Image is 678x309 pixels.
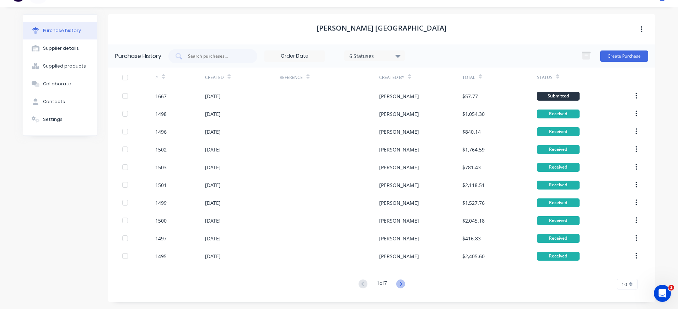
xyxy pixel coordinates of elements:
[462,92,478,100] div: $57.77
[462,217,485,224] div: $2,045.18
[349,52,400,59] div: 6 Statuses
[462,74,475,81] div: Total
[155,110,167,118] div: 1498
[155,181,167,189] div: 1501
[155,199,167,207] div: 1499
[265,51,324,62] input: Order Date
[205,164,221,171] div: [DATE]
[379,74,404,81] div: Created By
[462,181,485,189] div: $2,118.51
[537,127,580,136] div: Received
[23,22,97,39] button: Purchase history
[537,198,580,207] div: Received
[23,57,97,75] button: Supplied products
[205,217,221,224] div: [DATE]
[115,52,161,60] div: Purchase History
[23,93,97,111] button: Contacts
[155,252,167,260] div: 1495
[377,279,387,289] div: 1 of 7
[537,145,580,154] div: Received
[205,181,221,189] div: [DATE]
[23,39,97,57] button: Supplier details
[23,75,97,93] button: Collaborate
[462,110,485,118] div: $1,054.30
[187,53,246,60] input: Search purchases...
[23,111,97,128] button: Settings
[462,199,485,207] div: $1,527.76
[379,252,419,260] div: [PERSON_NAME]
[462,252,485,260] div: $2,405.60
[43,27,81,34] div: Purchase history
[155,217,167,224] div: 1500
[462,146,485,153] div: $1,764.59
[205,74,224,81] div: Created
[155,74,158,81] div: #
[43,63,86,69] div: Supplied products
[379,235,419,242] div: [PERSON_NAME]
[155,128,167,135] div: 1496
[155,235,167,242] div: 1497
[537,216,580,225] div: Received
[600,50,648,62] button: Create Purchase
[155,92,167,100] div: 1667
[537,110,580,118] div: Received
[379,164,419,171] div: [PERSON_NAME]
[537,252,580,261] div: Received
[205,235,221,242] div: [DATE]
[537,163,580,172] div: Received
[205,252,221,260] div: [DATE]
[317,24,447,32] h1: [PERSON_NAME] [GEOGRAPHIC_DATA]
[462,235,481,242] div: $416.83
[668,285,674,291] span: 1
[379,181,419,189] div: [PERSON_NAME]
[43,98,65,105] div: Contacts
[537,92,580,101] div: Submitted
[205,128,221,135] div: [DATE]
[379,92,419,100] div: [PERSON_NAME]
[43,116,63,123] div: Settings
[379,110,419,118] div: [PERSON_NAME]
[43,45,79,52] div: Supplier details
[462,128,481,135] div: $840.14
[280,74,303,81] div: Reference
[155,164,167,171] div: 1503
[43,81,71,87] div: Collaborate
[537,234,580,243] div: Received
[379,217,419,224] div: [PERSON_NAME]
[654,285,671,302] iframe: Intercom live chat
[205,199,221,207] div: [DATE]
[379,128,419,135] div: [PERSON_NAME]
[205,110,221,118] div: [DATE]
[155,146,167,153] div: 1502
[379,199,419,207] div: [PERSON_NAME]
[205,146,221,153] div: [DATE]
[462,164,481,171] div: $781.43
[621,281,627,288] span: 10
[379,146,419,153] div: [PERSON_NAME]
[205,92,221,100] div: [DATE]
[537,74,553,81] div: Status
[537,181,580,190] div: Received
